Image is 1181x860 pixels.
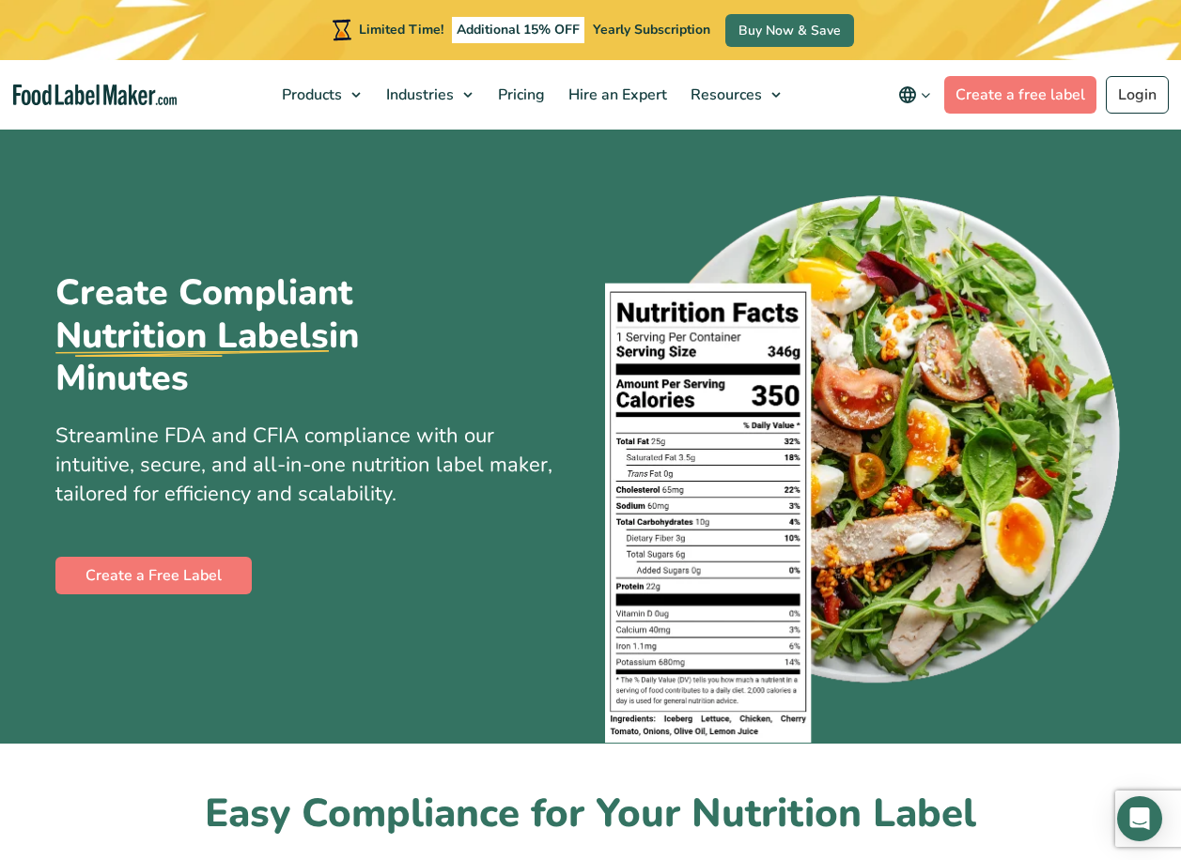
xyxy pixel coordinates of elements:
[452,17,584,43] span: Additional 15% OFF
[375,60,482,130] a: Industries
[1106,76,1169,114] a: Login
[55,422,552,508] span: Streamline FDA and CFIA compliance with our intuitive, secure, and all-in-one nutrition label mak...
[55,271,488,399] h1: Create Compliant in Minutes
[557,60,675,130] a: Hire an Expert
[55,789,1127,840] h2: Easy Compliance for Your Nutrition Label
[944,76,1096,114] a: Create a free label
[492,84,547,105] span: Pricing
[563,84,669,105] span: Hire an Expert
[1117,796,1162,841] div: Open Intercom Messenger
[605,183,1127,744] img: A plate of food with a nutrition facts label on top of it.
[359,21,443,38] span: Limited Time!
[381,84,456,105] span: Industries
[725,14,854,47] a: Buy Now & Save
[679,60,790,130] a: Resources
[276,84,344,105] span: Products
[685,84,764,105] span: Resources
[55,557,252,594] a: Create a Free Label
[271,60,370,130] a: Products
[593,21,710,38] span: Yearly Subscription
[55,315,329,357] u: Nutrition Labels
[487,60,552,130] a: Pricing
